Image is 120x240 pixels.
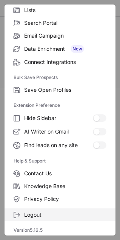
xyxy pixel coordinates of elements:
[24,45,106,53] span: Data Enrichment
[24,183,106,190] span: Knowledge Base
[5,224,115,236] div: Version 5.16.5
[5,167,115,180] label: Contact Us
[14,155,106,167] label: Help & Support
[5,208,115,221] label: Logout
[24,196,106,202] span: Privacy Policy
[5,42,115,56] label: Data Enrichment New
[24,115,93,122] span: Hide Sidebar
[5,84,115,96] label: Save Open Profiles
[5,125,115,138] label: AI Writer on Gmail
[24,59,106,65] span: Connect Integrations
[24,87,106,93] span: Save Open Profiles
[24,170,106,177] span: Contact Us
[5,17,115,29] label: Search Portal
[5,4,115,17] label: Lists
[14,71,106,84] label: Bulk Save Prospects
[5,56,115,68] label: Connect Integrations
[24,211,106,218] span: Logout
[24,32,106,39] span: Email Campaign
[5,138,115,152] label: Find leads on any site
[5,111,115,125] label: Hide Sidebar
[14,99,106,111] label: Extension Preference
[24,128,93,135] span: AI Writer on Gmail
[5,180,115,193] label: Knowledge Base
[5,193,115,205] label: Privacy Policy
[5,29,115,42] label: Email Campaign
[24,7,106,14] span: Lists
[24,20,106,26] span: Search Portal
[24,142,93,149] span: Find leads on any site
[71,45,84,53] span: New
